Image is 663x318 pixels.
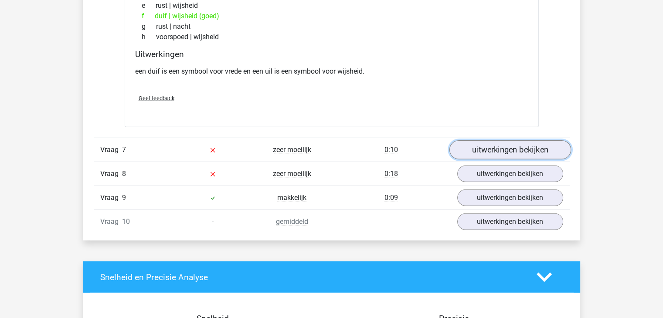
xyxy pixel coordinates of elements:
div: - [173,217,252,227]
span: Vraag [100,217,122,227]
a: uitwerkingen bekijken [457,189,563,206]
span: f [142,11,155,21]
div: rust | nacht [135,21,528,32]
span: gemiddeld [276,217,308,226]
span: 9 [122,193,126,202]
h4: Uitwerkingen [135,49,528,59]
p: een duif is een symbool voor vrede en een uil is een symbool voor wijsheid. [135,66,528,77]
span: 10 [122,217,130,226]
div: duif | wijsheid (goed) [135,11,528,21]
span: g [142,21,156,32]
span: Vraag [100,145,122,155]
span: 8 [122,169,126,178]
span: 7 [122,145,126,154]
span: 0:18 [384,169,398,178]
span: Vraag [100,169,122,179]
div: voorspoed | wijsheid [135,32,528,42]
span: h [142,32,156,42]
span: Vraag [100,193,122,203]
span: 0:09 [384,193,398,202]
a: uitwerkingen bekijken [457,213,563,230]
a: uitwerkingen bekijken [457,166,563,182]
span: 0:10 [384,145,398,154]
span: zeer moeilijk [273,145,311,154]
span: makkelijk [277,193,306,202]
h4: Snelheid en Precisie Analyse [100,272,524,282]
span: zeer moeilijk [273,169,311,178]
a: uitwerkingen bekijken [449,140,571,159]
span: e [142,0,156,11]
div: rust | wijsheid [135,0,528,11]
span: Geef feedback [139,95,174,101]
